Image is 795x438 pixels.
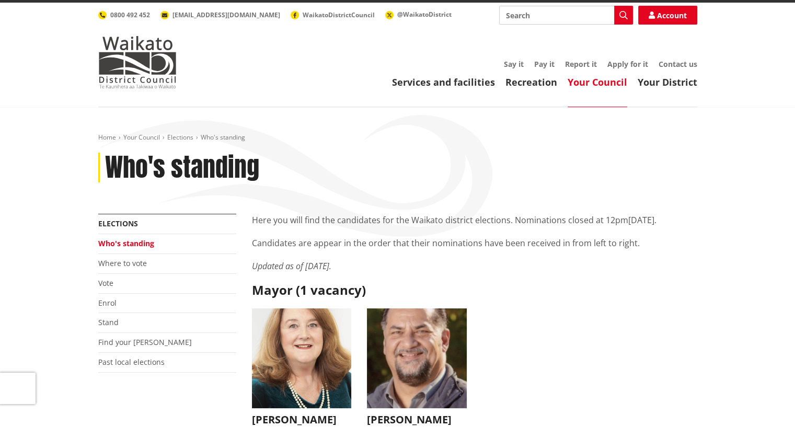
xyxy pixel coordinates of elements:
a: Stand [98,317,119,327]
a: Report it [565,59,597,69]
a: Home [98,133,116,142]
img: Waikato District Council - Te Kaunihera aa Takiwaa o Waikato [98,36,177,88]
button: [PERSON_NAME] [252,308,352,431]
em: Updated as of [DATE]. [252,260,331,272]
a: Account [638,6,697,25]
iframe: Messenger Launcher [747,394,785,432]
a: Enrol [98,298,117,308]
img: WO-M__BECH_A__EWN4j [367,308,467,408]
a: 0800 492 452 [98,10,150,19]
a: Past local elections [98,357,165,367]
a: Your Council [568,76,627,88]
a: Services and facilities [392,76,495,88]
nav: breadcrumb [98,133,697,142]
a: Recreation [505,76,557,88]
input: Search input [499,6,633,25]
a: Pay it [534,59,555,69]
h3: [PERSON_NAME] [367,413,467,426]
a: Vote [98,278,113,288]
a: Elections [98,218,138,228]
h3: [PERSON_NAME] [252,413,352,426]
p: Here you will find the candidates for the Waikato district elections. Nominations closed at 12pm[... [252,214,697,226]
span: Who's standing [201,133,245,142]
span: @WaikatoDistrict [397,10,452,19]
h1: Who's standing [105,153,259,183]
a: Your Council [123,133,160,142]
a: @WaikatoDistrict [385,10,452,19]
a: Apply for it [607,59,648,69]
a: Where to vote [98,258,147,268]
a: Contact us [659,59,697,69]
a: Your District [638,76,697,88]
strong: Mayor (1 vacancy) [252,281,366,298]
a: WaikatoDistrictCouncil [291,10,375,19]
span: WaikatoDistrictCouncil [303,10,375,19]
button: [PERSON_NAME] [367,308,467,431]
a: Who's standing [98,238,154,248]
a: Elections [167,133,193,142]
p: Candidates are appear in the order that their nominations have been received in from left to right. [252,237,697,249]
span: [EMAIL_ADDRESS][DOMAIN_NAME] [172,10,280,19]
a: [EMAIL_ADDRESS][DOMAIN_NAME] [160,10,280,19]
img: WO-M__CHURCH_J__UwGuY [252,308,352,408]
a: Say it [504,59,524,69]
a: Find your [PERSON_NAME] [98,337,192,347]
span: 0800 492 452 [110,10,150,19]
